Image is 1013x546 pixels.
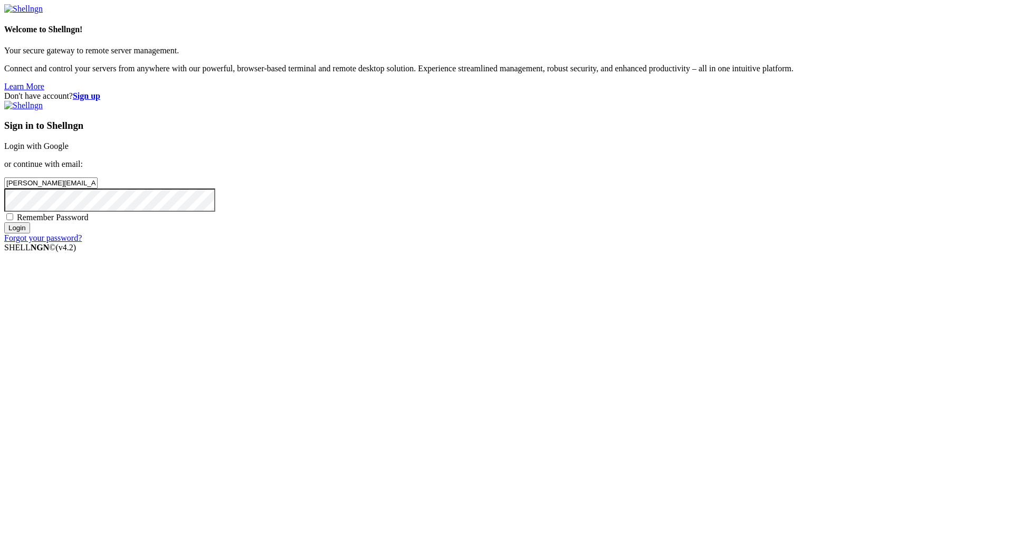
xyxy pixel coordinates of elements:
[4,82,44,91] a: Learn More
[4,120,1009,131] h3: Sign in to Shellngn
[56,243,77,252] span: 4.2.0
[4,243,76,252] span: SHELL ©
[17,213,89,222] span: Remember Password
[4,233,82,242] a: Forgot your password?
[4,222,30,233] input: Login
[4,4,43,14] img: Shellngn
[4,64,1009,73] p: Connect and control your servers from anywhere with our powerful, browser-based terminal and remo...
[73,91,100,100] a: Sign up
[6,213,13,220] input: Remember Password
[4,101,43,110] img: Shellngn
[4,177,98,189] input: Email address
[4,159,1009,169] p: or continue with email:
[4,91,1009,101] div: Don't have account?
[4,25,1009,34] h4: Welcome to Shellngn!
[31,243,50,252] b: NGN
[4,46,1009,55] p: Your secure gateway to remote server management.
[4,142,69,150] a: Login with Google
